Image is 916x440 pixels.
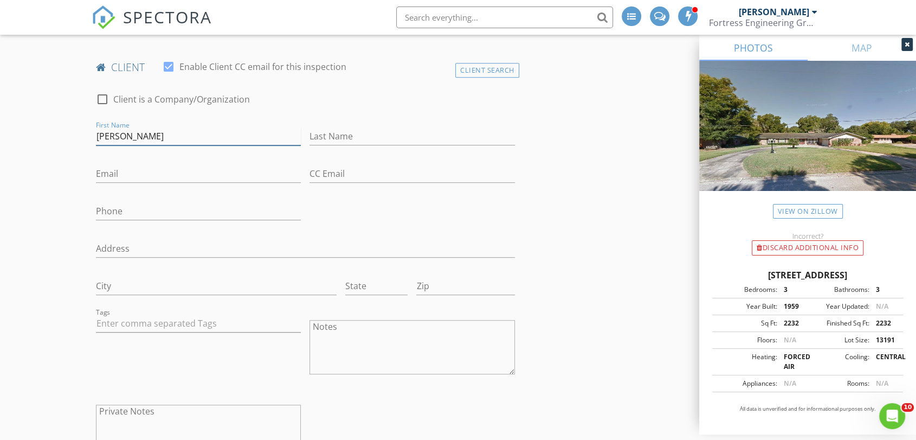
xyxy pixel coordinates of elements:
[699,232,916,240] div: Incorrect?
[715,285,777,295] div: Bedrooms:
[875,379,888,388] span: N/A
[869,285,900,295] div: 3
[808,35,916,61] a: MAP
[715,379,777,388] div: Appliances:
[777,318,808,328] div: 2232
[455,63,519,78] div: Client Search
[113,94,250,105] label: Client is a Company/Organization
[808,318,869,328] div: Finished Sq Ft:
[808,335,869,345] div: Lot Size:
[808,302,869,311] div: Year Updated:
[712,269,903,282] div: [STREET_ADDRESS]
[709,17,817,28] div: Fortress Engineering Group LLC
[777,285,808,295] div: 3
[808,352,869,372] div: Cooling:
[879,403,905,429] iframe: Intercom live chat
[808,379,869,388] div: Rooms:
[783,335,796,345] span: N/A
[715,335,777,345] div: Floors:
[739,7,809,17] div: [PERSON_NAME]
[777,352,808,372] div: FORCED AIR
[808,285,869,295] div: Bathrooms:
[715,352,777,372] div: Heating:
[715,318,777,328] div: Sq Ft:
[901,403,914,412] span: 10
[752,240,863,256] div: Discard Additional info
[699,35,808,61] a: PHOTOS
[396,7,613,28] input: Search everything...
[92,15,212,37] a: SPECTORA
[783,379,796,388] span: N/A
[869,352,900,372] div: CENTRAL
[715,302,777,311] div: Year Built:
[96,60,515,74] h4: client
[92,5,115,29] img: The Best Home Inspection Software - Spectora
[699,61,916,217] img: streetview
[869,318,900,328] div: 2232
[777,302,808,311] div: 1959
[773,204,843,219] a: View on Zillow
[712,405,903,413] p: All data is unverified and for informational purposes only.
[869,335,900,345] div: 13191
[179,61,346,72] label: Enable Client CC email for this inspection
[875,302,888,311] span: N/A
[123,5,212,28] span: SPECTORA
